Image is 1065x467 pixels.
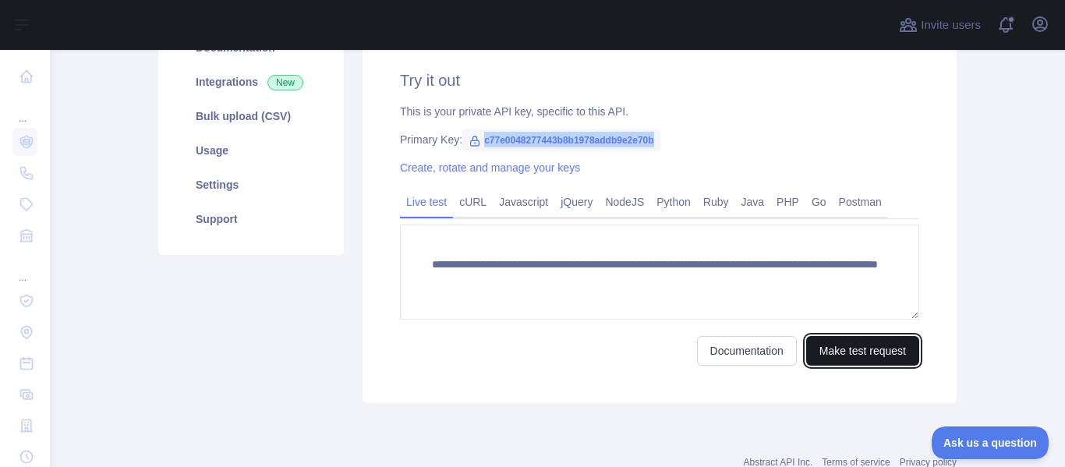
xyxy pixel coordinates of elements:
[805,189,833,214] a: Go
[650,189,697,214] a: Python
[177,65,325,99] a: Integrations New
[896,12,984,37] button: Invite users
[453,189,493,214] a: cURL
[400,189,453,214] a: Live test
[400,69,919,91] h2: Try it out
[833,189,888,214] a: Postman
[177,133,325,168] a: Usage
[267,75,303,90] span: New
[697,336,797,366] a: Documentation
[735,189,771,214] a: Java
[400,132,919,147] div: Primary Key:
[177,202,325,236] a: Support
[921,16,981,34] span: Invite users
[462,129,660,152] span: c77e0048277443b8b1978addb9e2e70b
[400,104,919,119] div: This is your private API key, specific to this API.
[806,336,919,366] button: Make test request
[770,189,805,214] a: PHP
[932,426,1049,459] iframe: Toggle Customer Support
[400,161,580,174] a: Create, rotate and manage your keys
[599,189,650,214] a: NodeJS
[554,189,599,214] a: jQuery
[493,189,554,214] a: Javascript
[12,253,37,284] div: ...
[177,168,325,202] a: Settings
[177,99,325,133] a: Bulk upload (CSV)
[12,94,37,125] div: ...
[697,189,735,214] a: Ruby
